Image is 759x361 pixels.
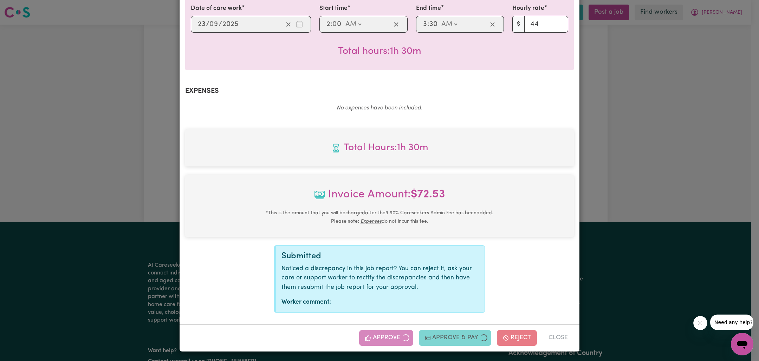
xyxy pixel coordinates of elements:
h2: Expenses [185,87,574,95]
input: -- [429,19,438,30]
input: -- [326,19,331,30]
button: Enter the date of care work [294,19,305,30]
span: Total hours worked: 1 hour 30 minutes [338,46,421,56]
u: Expenses [361,219,382,224]
input: ---- [222,19,239,30]
input: -- [210,19,219,30]
input: -- [333,19,342,30]
span: 0 [332,21,337,28]
label: Date of care work [191,4,242,13]
b: $ 72.53 [411,189,445,200]
span: $ [512,16,525,33]
span: : [427,20,429,28]
label: End time [416,4,441,13]
span: Submitted [281,252,321,260]
b: Please note: [331,219,359,224]
span: : [331,20,332,28]
small: This is the amount that you will be charged after the 9.90 % Careseekers Admin Fee has been added... [266,210,493,224]
span: / [219,20,222,28]
span: Total hours worked: 1 hour 30 minutes [191,140,568,155]
p: Noticed a discrepancy in this job report? You can reject it, ask your care or support worker to r... [281,264,479,292]
iframe: Button to launch messaging window [731,333,753,355]
iframe: Message from company [710,315,753,330]
label: Hourly rate [512,4,544,13]
span: 0 [209,21,214,28]
input: -- [423,19,427,30]
iframe: Close message [693,316,707,330]
em: No expenses have been included. [337,105,422,111]
label: Start time [319,4,348,13]
button: Clear date [283,19,294,30]
span: / [206,20,209,28]
input: -- [197,19,206,30]
span: Invoice Amount: [191,186,568,209]
strong: Worker comment: [281,299,331,305]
